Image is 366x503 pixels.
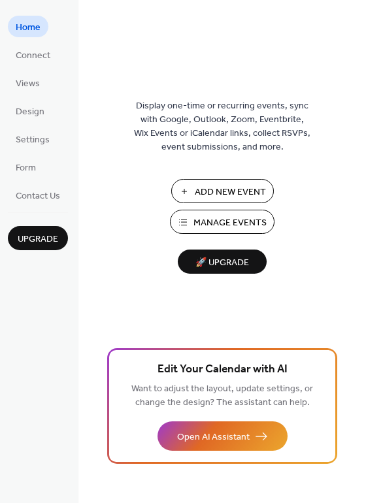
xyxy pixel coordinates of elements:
[8,100,52,122] a: Design
[158,421,288,451] button: Open AI Assistant
[8,72,48,93] a: Views
[186,254,259,272] span: 🚀 Upgrade
[8,128,58,150] a: Settings
[134,99,310,154] span: Display one-time or recurring events, sync with Google, Outlook, Zoom, Eventbrite, Wix Events or ...
[16,77,40,91] span: Views
[16,189,60,203] span: Contact Us
[16,105,44,119] span: Design
[195,186,266,199] span: Add New Event
[16,161,36,175] span: Form
[8,16,48,37] a: Home
[8,184,68,206] a: Contact Us
[193,216,267,230] span: Manage Events
[18,233,58,246] span: Upgrade
[131,380,313,412] span: Want to adjust the layout, update settings, or change the design? The assistant can help.
[170,210,274,234] button: Manage Events
[16,21,41,35] span: Home
[16,133,50,147] span: Settings
[8,44,58,65] a: Connect
[171,179,274,203] button: Add New Event
[8,226,68,250] button: Upgrade
[177,430,250,444] span: Open AI Assistant
[8,156,44,178] a: Form
[178,250,267,274] button: 🚀 Upgrade
[158,361,288,379] span: Edit Your Calendar with AI
[16,49,50,63] span: Connect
